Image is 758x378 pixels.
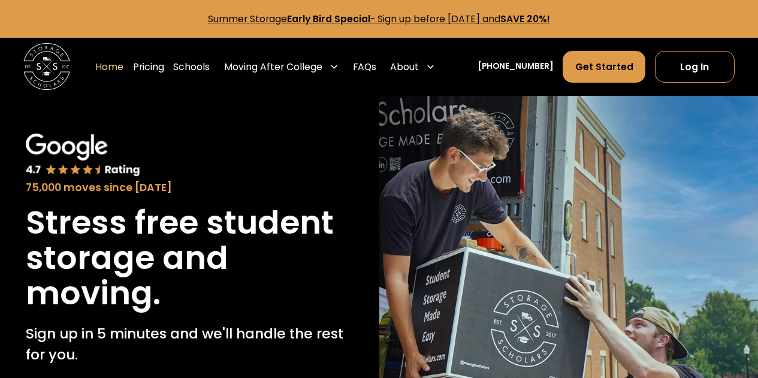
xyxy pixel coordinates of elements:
img: Storage Scholars main logo [23,43,70,90]
a: Schools [173,50,210,83]
a: Summer StorageEarly Bird Special- Sign up before [DATE] andSAVE 20%! [208,13,550,25]
h1: Stress free student storage and moving. [26,205,354,311]
p: Sign up in 5 minutes and we'll handle the rest for you. [26,323,354,365]
div: Moving After College [219,50,343,83]
a: Pricing [133,50,164,83]
div: About [390,60,419,74]
div: 75,000 moves since [DATE] [26,180,354,195]
a: [PHONE_NUMBER] [478,61,554,73]
a: home [23,43,70,90]
a: Get Started [563,51,645,83]
a: FAQs [353,50,376,83]
strong: SAVE 20%! [500,13,550,25]
strong: Early Bird Special [287,13,370,25]
a: Log In [655,51,735,83]
div: About [385,50,440,83]
a: Home [95,50,123,83]
div: Moving After College [224,60,322,74]
img: Google 4.7 star rating [26,134,141,177]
